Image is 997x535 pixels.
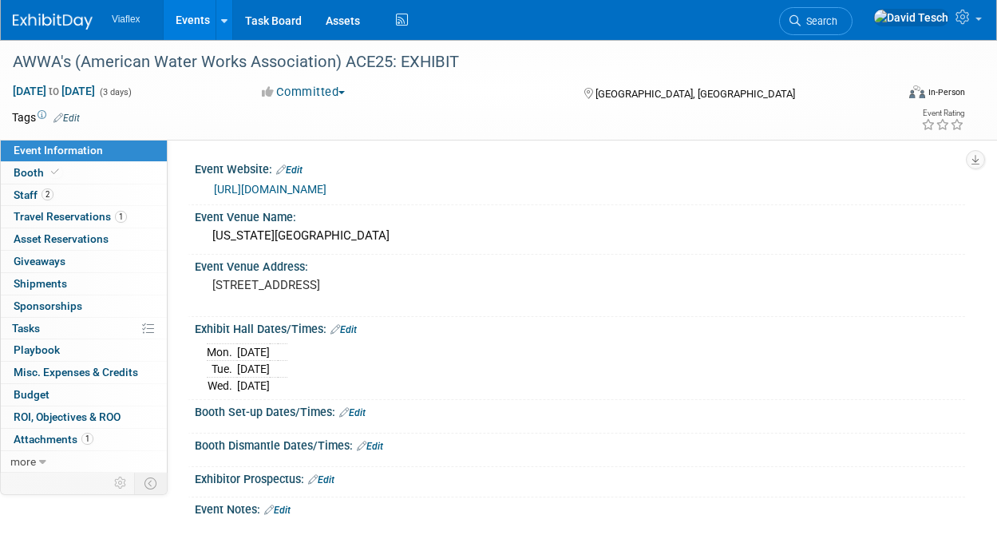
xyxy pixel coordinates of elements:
[1,384,167,406] a: Budget
[873,9,949,26] img: David Tesch
[14,388,49,401] span: Budget
[107,473,135,493] td: Personalize Event Tab Strip
[53,113,80,124] a: Edit
[237,378,270,394] td: [DATE]
[237,361,270,378] td: [DATE]
[207,361,237,378] td: Tue.
[12,84,96,98] span: [DATE] [DATE]
[928,86,965,98] div: In-Person
[276,164,303,176] a: Edit
[1,429,167,450] a: Attachments1
[195,255,965,275] div: Event Venue Address:
[46,85,61,97] span: to
[826,83,965,107] div: Event Format
[1,184,167,206] a: Staff2
[1,228,167,250] a: Asset Reservations
[14,299,82,312] span: Sponsorships
[14,144,103,157] span: Event Information
[14,232,109,245] span: Asset Reservations
[1,140,167,161] a: Event Information
[237,344,270,361] td: [DATE]
[1,339,167,361] a: Playbook
[115,211,127,223] span: 1
[207,378,237,394] td: Wed.
[195,434,965,454] div: Booth Dismantle Dates/Times:
[195,400,965,421] div: Booth Set-up Dates/Times:
[207,344,237,361] td: Mon.
[921,109,964,117] div: Event Rating
[1,362,167,383] a: Misc. Expenses & Credits
[12,322,40,335] span: Tasks
[801,15,837,27] span: Search
[357,441,383,452] a: Edit
[135,473,168,493] td: Toggle Event Tabs
[330,324,357,335] a: Edit
[264,505,291,516] a: Edit
[195,157,965,178] div: Event Website:
[308,474,334,485] a: Edit
[14,343,60,356] span: Playbook
[195,497,965,518] div: Event Notes:
[1,273,167,295] a: Shipments
[42,188,53,200] span: 2
[14,210,127,223] span: Travel Reservations
[1,206,167,228] a: Travel Reservations1
[1,406,167,428] a: ROI, Objectives & ROO
[14,166,62,179] span: Booth
[595,88,795,100] span: [GEOGRAPHIC_DATA], [GEOGRAPHIC_DATA]
[214,183,326,196] a: [URL][DOMAIN_NAME]
[1,162,167,184] a: Booth
[7,48,884,77] div: AWWA's (American Water Works Association) ACE25: EXHIBIT
[98,87,132,97] span: (3 days)
[909,85,925,98] img: Format-Inperson.png
[1,451,167,473] a: more
[14,433,93,446] span: Attachments
[1,251,167,272] a: Giveaways
[12,109,80,125] td: Tags
[195,467,965,488] div: Exhibitor Prospectus:
[1,295,167,317] a: Sponsorships
[51,168,59,176] i: Booth reservation complete
[14,366,138,378] span: Misc. Expenses & Credits
[207,224,953,248] div: [US_STATE][GEOGRAPHIC_DATA]
[339,407,366,418] a: Edit
[195,317,965,338] div: Exhibit Hall Dates/Times:
[112,14,140,25] span: Viaflex
[195,205,965,225] div: Event Venue Name:
[779,7,853,35] a: Search
[13,14,93,30] img: ExhibitDay
[14,410,121,423] span: ROI, Objectives & ROO
[212,278,498,292] pre: [STREET_ADDRESS]
[81,433,93,445] span: 1
[14,188,53,201] span: Staff
[1,318,167,339] a: Tasks
[14,255,65,267] span: Giveaways
[256,84,351,101] button: Committed
[10,455,36,468] span: more
[14,277,67,290] span: Shipments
